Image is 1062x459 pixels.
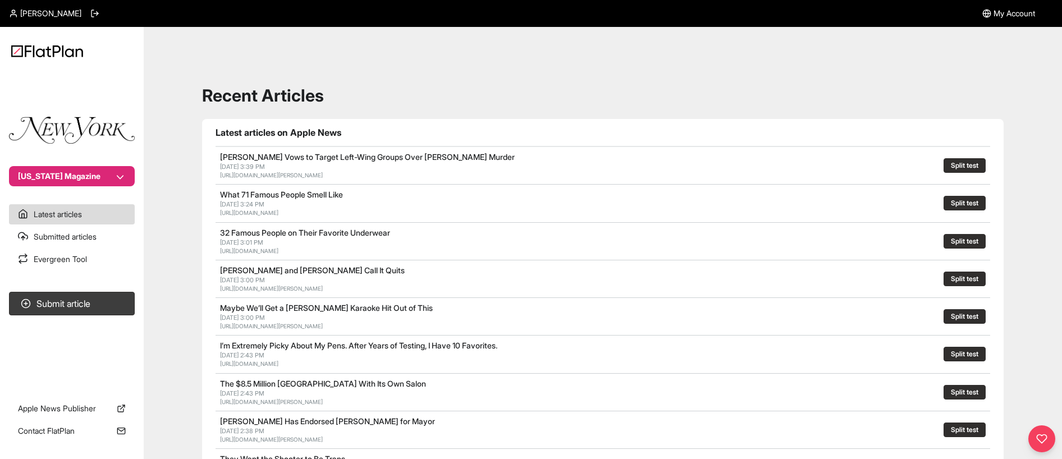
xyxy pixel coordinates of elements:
a: 32 Famous People on Their Favorite Underwear [220,228,390,237]
a: Evergreen Tool [9,249,135,269]
button: Split test [944,347,986,361]
button: Split test [944,196,986,210]
a: [URL][DOMAIN_NAME][PERSON_NAME] [220,172,323,178]
a: Apple News Publisher [9,398,135,419]
a: [PERSON_NAME] Has Endorsed [PERSON_NAME] for Mayor [220,416,435,426]
span: [DATE] 2:38 PM [220,427,264,435]
button: Split test [944,309,986,324]
a: Submitted articles [9,227,135,247]
span: [DATE] 3:39 PM [220,163,265,171]
a: [URL][DOMAIN_NAME][PERSON_NAME] [220,323,323,329]
a: [PERSON_NAME] Vows to Target Left-Wing Groups Over [PERSON_NAME] Murder [220,152,515,162]
span: [DATE] 2:43 PM [220,351,264,359]
a: [URL][DOMAIN_NAME] [220,360,278,367]
button: Submit article [9,292,135,315]
a: What 71 Famous People Smell Like [220,190,343,199]
img: Logo [11,45,83,57]
button: Split test [944,385,986,400]
h1: Latest articles on Apple News [216,126,990,139]
a: [URL][DOMAIN_NAME][PERSON_NAME] [220,436,323,443]
button: [US_STATE] Magazine [9,166,135,186]
span: [DATE] 3:00 PM [220,276,265,284]
button: Split test [944,423,986,437]
a: [URL][DOMAIN_NAME][PERSON_NAME] [220,398,323,405]
span: [DATE] 3:01 PM [220,238,263,246]
button: Split test [944,272,986,286]
button: Split test [944,158,986,173]
a: Maybe We’ll Get a [PERSON_NAME] Karaoke Hit Out of This [220,303,433,313]
img: Publication Logo [9,117,135,144]
a: Latest articles [9,204,135,224]
span: [DATE] 2:43 PM [220,389,264,397]
button: Split test [944,234,986,249]
a: [PERSON_NAME] [9,8,81,19]
a: [URL][DOMAIN_NAME] [220,247,278,254]
a: The $8.5 Million [GEOGRAPHIC_DATA] With Its Own Salon [220,379,426,388]
a: [URL][DOMAIN_NAME] [220,209,278,216]
a: Contact FlatPlan [9,421,135,441]
span: [DATE] 3:24 PM [220,200,264,208]
a: [PERSON_NAME] and [PERSON_NAME] Call It Quits [220,265,405,275]
span: [PERSON_NAME] [20,8,81,19]
h1: Recent Articles [202,85,1004,105]
span: [DATE] 3:00 PM [220,314,265,322]
a: [URL][DOMAIN_NAME][PERSON_NAME] [220,285,323,292]
span: My Account [994,8,1035,19]
a: I’m Extremely Picky About My Pens. After Years of Testing, I Have 10 Favorites. [220,341,497,350]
